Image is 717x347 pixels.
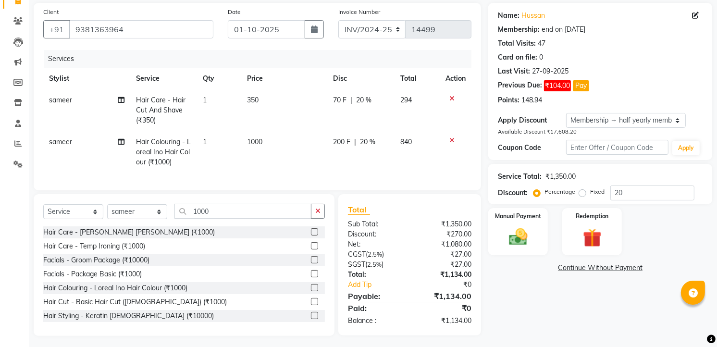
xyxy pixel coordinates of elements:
[348,205,370,215] span: Total
[203,137,207,146] span: 1
[410,260,479,270] div: ₹27.00
[241,68,327,89] th: Price
[503,226,533,248] img: _cash.svg
[247,96,259,104] span: 350
[43,20,70,38] button: +91
[498,38,536,49] div: Total Visits:
[354,137,356,147] span: |
[333,95,346,105] span: 70 F
[498,95,519,105] div: Points:
[49,137,72,146] span: sameer
[341,229,410,239] div: Discount:
[136,137,191,166] span: Hair Colouring - Loreal Ino Hair Colour (₹1000)
[410,270,479,280] div: ₹1,134.00
[341,290,410,302] div: Payable:
[490,263,710,273] a: Continue Without Payment
[545,172,576,182] div: ₹1,350.00
[338,8,380,16] label: Invoice Number
[43,283,187,293] div: Hair Colouring - Loreal Ino Hair Colour (₹1000)
[341,316,410,326] div: Balance :
[498,80,542,91] div: Previous Due:
[130,68,197,89] th: Service
[348,250,366,259] span: CGST
[136,96,185,124] span: Hair Care - Hair Cut And Shave (₹350)
[498,66,530,76] div: Last Visit:
[440,68,471,89] th: Action
[43,68,130,89] th: Stylist
[410,316,479,326] div: ₹1,134.00
[498,188,528,198] div: Discount:
[498,143,566,153] div: Coupon Code
[498,128,703,136] div: Available Discount ₹17,608.20
[69,20,213,38] input: Search by Name/Mobile/Email/Code
[174,204,311,219] input: Search or Scan
[521,11,545,21] a: Hussan
[356,95,371,105] span: 20 %
[498,115,566,125] div: Apply Discount
[197,68,241,89] th: Qty
[521,95,542,105] div: 148.94
[576,212,609,221] label: Redemption
[395,68,440,89] th: Total
[566,140,668,155] input: Enter Offer / Coupon Code
[542,25,585,35] div: end on [DATE]
[400,137,412,146] span: 840
[410,302,479,314] div: ₹0
[498,52,537,62] div: Card on file:
[44,50,479,68] div: Services
[247,137,262,146] span: 1000
[341,249,410,260] div: ( )
[410,219,479,229] div: ₹1,350.00
[410,290,479,302] div: ₹1,134.00
[573,80,589,91] button: Pay
[590,187,605,196] label: Fixed
[43,269,142,279] div: Facials - Package Basic (₹1000)
[410,249,479,260] div: ₹27.00
[498,25,540,35] div: Membership:
[341,239,410,249] div: Net:
[410,239,479,249] div: ₹1,080.00
[544,187,575,196] label: Percentage
[368,250,382,258] span: 2.5%
[400,96,412,104] span: 294
[410,229,479,239] div: ₹270.00
[672,141,700,155] button: Apply
[539,52,543,62] div: 0
[538,38,545,49] div: 47
[495,212,541,221] label: Manual Payment
[43,227,215,237] div: Hair Care - [PERSON_NAME] [PERSON_NAME] (₹1000)
[228,8,241,16] label: Date
[421,280,479,290] div: ₹0
[532,66,569,76] div: 27-09-2025
[43,255,149,265] div: Facials - Groom Package (₹10000)
[544,80,571,91] span: ₹104.00
[341,280,421,290] a: Add Tip
[43,311,214,321] div: Hair Styling - Keratin [DEMOGRAPHIC_DATA] (₹10000)
[43,297,227,307] div: Hair Cut - Basic Hair Cut ([DEMOGRAPHIC_DATA]) (₹1000)
[203,96,207,104] span: 1
[49,96,72,104] span: sameer
[350,95,352,105] span: |
[341,219,410,229] div: Sub Total:
[43,241,145,251] div: Hair Care - Temp Ironing (₹1000)
[360,137,375,147] span: 20 %
[327,68,395,89] th: Disc
[43,8,59,16] label: Client
[341,260,410,270] div: ( )
[498,172,542,182] div: Service Total:
[341,302,410,314] div: Paid:
[577,226,607,249] img: _gift.svg
[498,11,519,21] div: Name:
[333,137,350,147] span: 200 F
[341,270,410,280] div: Total:
[348,260,365,269] span: SGST
[367,260,382,268] span: 2.5%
